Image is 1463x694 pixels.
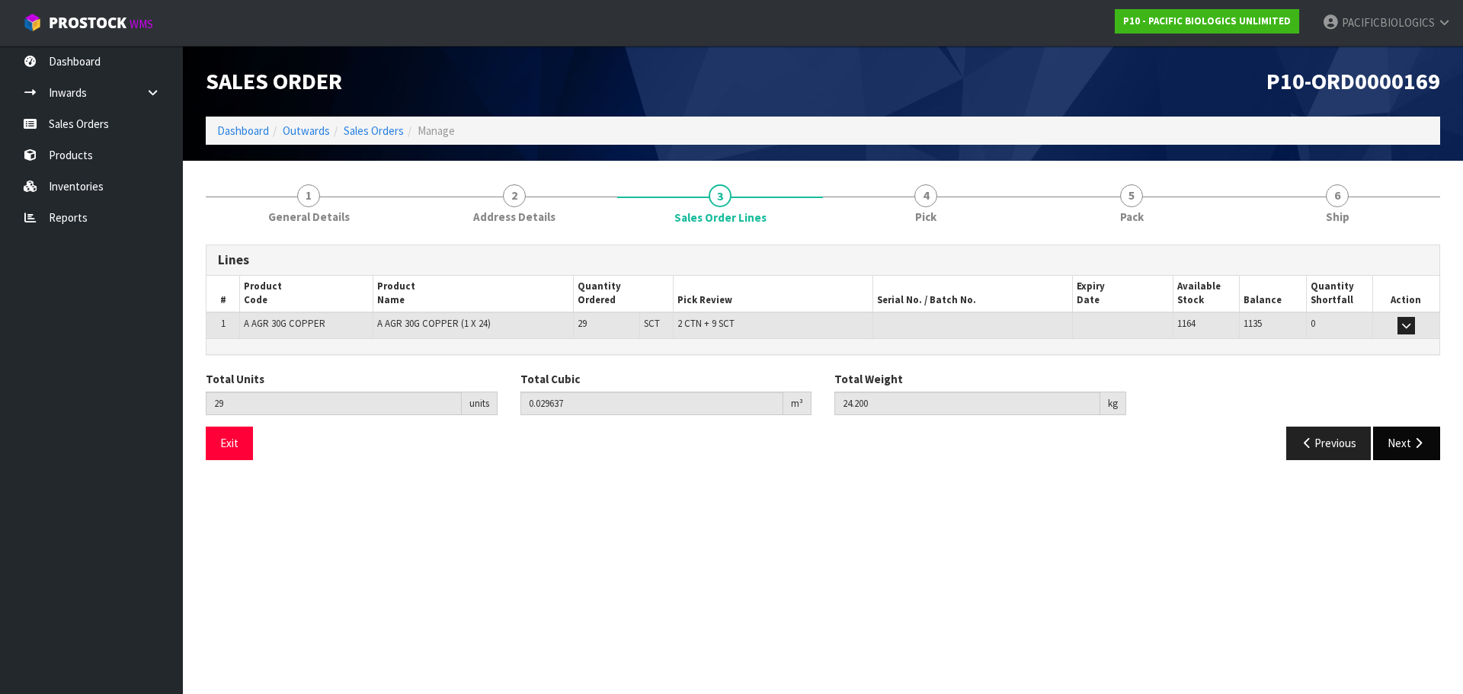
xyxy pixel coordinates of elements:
[873,276,1073,312] th: Serial No. / Batch No.
[1311,317,1315,330] span: 0
[221,317,226,330] span: 1
[130,17,153,31] small: WMS
[1326,209,1349,225] span: Ship
[1266,66,1440,95] span: P10-ORD0000169
[520,371,580,387] label: Total Cubic
[1326,184,1349,207] span: 6
[1100,392,1126,416] div: kg
[377,317,491,330] span: A AGR 30G COPPER (1 X 24)
[673,276,872,312] th: Pick Review
[240,276,373,312] th: Product Code
[674,209,767,225] span: Sales Order Lines
[344,123,404,138] a: Sales Orders
[783,392,812,416] div: m³
[1123,14,1291,27] strong: P10 - PACIFIC BIOLOGICS UNLIMITED
[297,184,320,207] span: 1
[503,184,526,207] span: 2
[473,209,555,225] span: Address Details
[1373,427,1440,459] button: Next
[644,317,660,330] span: SCT
[914,184,937,207] span: 4
[709,184,731,207] span: 3
[834,392,1100,415] input: Total Weight
[915,209,936,225] span: Pick
[1306,276,1372,312] th: Quantity Shortfall
[1240,276,1306,312] th: Balance
[206,371,264,387] label: Total Units
[1342,15,1435,30] span: PACIFICBIOLOGICS
[23,13,42,32] img: cube-alt.png
[1073,276,1173,312] th: Expiry Date
[283,123,330,138] a: Outwards
[206,233,1440,471] span: Sales Order Lines
[206,392,462,415] input: Total Units
[520,392,784,415] input: Total Cubic
[1372,276,1439,312] th: Action
[218,253,1428,267] h3: Lines
[462,392,498,416] div: units
[578,317,587,330] span: 29
[206,427,253,459] button: Exit
[1120,184,1143,207] span: 5
[1286,427,1372,459] button: Previous
[206,276,240,312] th: #
[677,317,735,330] span: 2 CTN + 9 SCT
[268,209,350,225] span: General Details
[418,123,455,138] span: Manage
[1244,317,1262,330] span: 1135
[1173,276,1239,312] th: Available Stock
[217,123,269,138] a: Dashboard
[834,371,903,387] label: Total Weight
[1120,209,1144,225] span: Pack
[573,276,673,312] th: Quantity Ordered
[244,317,325,330] span: A AGR 30G COPPER
[373,276,573,312] th: Product Name
[1177,317,1196,330] span: 1164
[206,66,342,95] span: Sales Order
[49,13,126,33] span: ProStock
